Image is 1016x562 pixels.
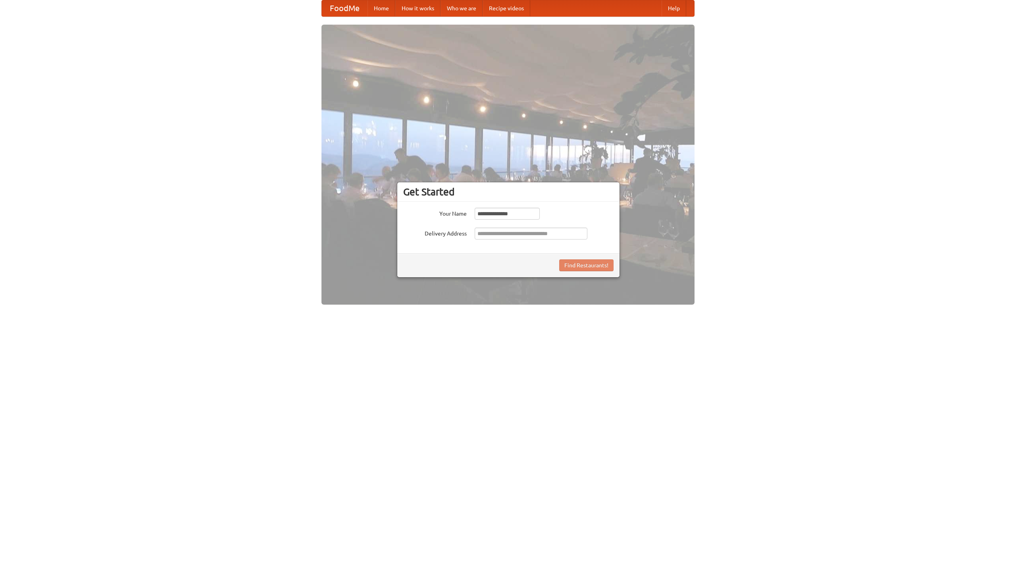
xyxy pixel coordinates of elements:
a: Who we are [441,0,483,16]
a: How it works [395,0,441,16]
label: Your Name [403,208,467,218]
a: Home [368,0,395,16]
button: Find Restaurants! [559,259,614,271]
a: Recipe videos [483,0,530,16]
h3: Get Started [403,186,614,198]
a: FoodMe [322,0,368,16]
a: Help [662,0,686,16]
label: Delivery Address [403,228,467,238]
